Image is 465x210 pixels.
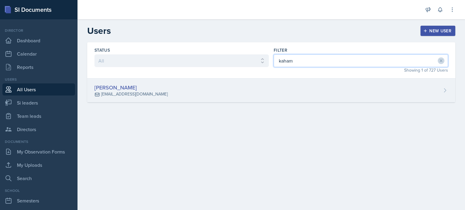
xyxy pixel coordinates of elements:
[94,83,168,92] div: [PERSON_NAME]
[87,79,455,102] a: [PERSON_NAME] [EMAIL_ADDRESS][DOMAIN_NAME]
[2,172,75,184] a: Search
[274,47,287,53] label: Filter
[424,28,451,33] div: New User
[2,110,75,122] a: Team leads
[2,188,75,193] div: School
[94,47,110,53] label: Status
[274,67,448,73] div: Showing 1 of 727 Users
[274,54,448,67] input: Filter
[87,25,111,36] h2: Users
[2,77,75,82] div: Users
[2,97,75,109] a: Si leaders
[2,123,75,135] a: Directors
[2,48,75,60] a: Calendar
[2,159,75,171] a: My Uploads
[2,34,75,47] a: Dashboard
[2,146,75,158] a: My Observation Forms
[2,195,75,207] a: Semesters
[101,91,168,97] div: [EMAIL_ADDRESS][DOMAIN_NAME]
[2,83,75,95] a: All Users
[2,61,75,73] a: Reports
[420,26,455,36] button: New User
[2,28,75,33] div: Director
[2,139,75,144] div: Documents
